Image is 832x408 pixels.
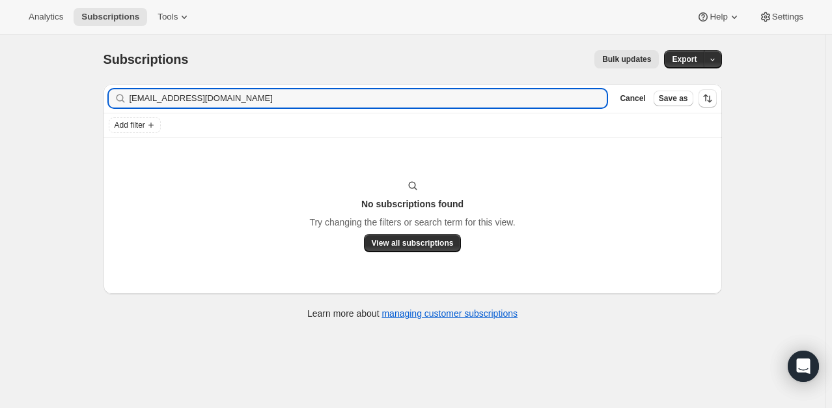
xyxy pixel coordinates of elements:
[309,216,515,229] p: Try changing the filters or search term for this view.
[699,89,717,108] button: Sort the results
[29,12,63,22] span: Analytics
[158,12,178,22] span: Tools
[307,307,518,320] p: Learn more about
[602,54,651,65] span: Bulk updates
[104,52,189,66] span: Subscriptions
[659,93,688,104] span: Save as
[672,54,697,65] span: Export
[81,12,139,22] span: Subscriptions
[21,8,71,26] button: Analytics
[364,234,462,252] button: View all subscriptions
[710,12,727,22] span: Help
[654,91,693,106] button: Save as
[615,91,650,106] button: Cancel
[130,89,607,108] input: Filter subscribers
[689,8,748,26] button: Help
[361,197,464,211] h3: No subscriptions found
[594,50,659,68] button: Bulk updates
[772,12,803,22] span: Settings
[751,8,811,26] button: Settings
[788,351,819,382] div: Open Intercom Messenger
[74,8,147,26] button: Subscriptions
[381,308,518,319] a: managing customer subscriptions
[620,93,645,104] span: Cancel
[150,8,199,26] button: Tools
[109,117,161,133] button: Add filter
[664,50,704,68] button: Export
[372,238,454,248] span: View all subscriptions
[115,120,145,130] span: Add filter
